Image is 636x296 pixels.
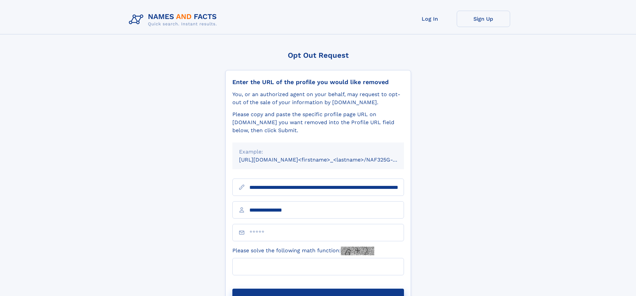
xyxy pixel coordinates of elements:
a: Log In [403,11,457,27]
div: You, or an authorized agent on your behalf, may request to opt-out of the sale of your informatio... [232,90,404,106]
div: Enter the URL of the profile you would like removed [232,78,404,86]
small: [URL][DOMAIN_NAME]<firstname>_<lastname>/NAF325G-xxxxxxxx [239,157,417,163]
img: Logo Names and Facts [126,11,222,29]
div: Opt Out Request [225,51,411,59]
div: Please copy and paste the specific profile page URL on [DOMAIN_NAME] you want removed into the Pr... [232,110,404,134]
div: Example: [239,148,397,156]
label: Please solve the following math function: [232,247,374,255]
a: Sign Up [457,11,510,27]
